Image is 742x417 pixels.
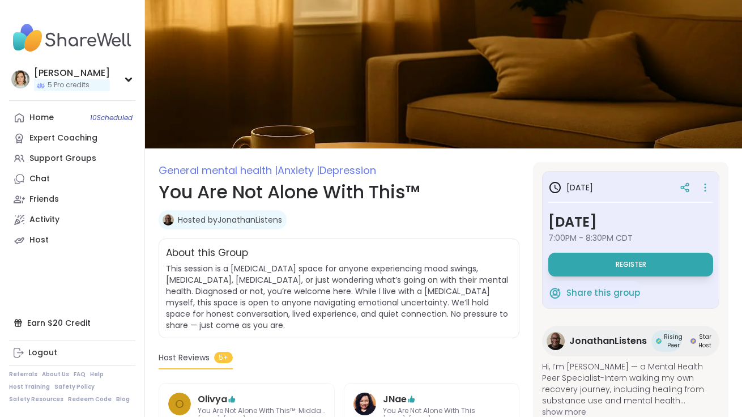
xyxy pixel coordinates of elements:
[29,214,59,225] div: Activity
[29,153,96,164] div: Support Groups
[175,395,184,412] span: O
[9,148,135,169] a: Support Groups
[90,371,104,378] a: Help
[383,393,407,406] a: JNae
[163,214,174,225] img: JonathanListens
[698,333,711,350] span: Star Host
[159,163,278,177] span: General mental health |
[68,395,112,403] a: Redeem Code
[166,263,508,331] span: This session is a [MEDICAL_DATA] space for anyone experiencing mood swings, [MEDICAL_DATA], [MEDI...
[569,334,647,348] span: JonathanListens
[566,287,640,300] span: Share this group
[166,246,248,261] h2: About this Group
[159,352,210,364] span: Host Reviews
[11,70,29,88] img: Charlie_Lovewitch
[9,128,135,148] a: Expert Coaching
[319,163,376,177] span: Depression
[656,338,662,344] img: Rising Peer
[9,383,50,391] a: Host Training
[9,210,135,230] a: Activity
[548,253,713,276] button: Register
[616,260,646,269] span: Register
[278,163,319,177] span: Anxiety |
[29,194,59,205] div: Friends
[664,333,683,350] span: Rising Peer
[42,371,69,378] a: About Us
[159,178,519,206] h1: You Are Not Alone With This™
[29,133,97,144] div: Expert Coaching
[353,393,376,415] img: JNae
[54,383,95,391] a: Safety Policy
[383,406,481,416] span: You Are Not Alone With This
[116,395,130,403] a: Blog
[198,406,325,416] span: You Are Not Alone With This™: Midday Reset
[548,212,713,232] h3: [DATE]
[9,230,135,250] a: Host
[198,393,227,406] a: Olivya
[9,108,135,128] a: Home10Scheduled
[548,281,640,305] button: Share this group
[9,395,63,403] a: Safety Resources
[690,338,696,344] img: Star Host
[9,313,135,333] div: Earn $20 Credit
[74,371,86,378] a: FAQ
[542,361,719,406] span: Hi, I’m [PERSON_NAME] — a Mental Health Peer Specialist-Intern walking my own recovery journey, i...
[548,232,713,244] span: 7:00PM - 8:30PM CDT
[28,347,57,359] div: Logout
[29,173,50,185] div: Chat
[29,235,49,246] div: Host
[29,112,54,124] div: Home
[9,189,135,210] a: Friends
[9,343,135,363] a: Logout
[547,332,565,350] img: JonathanListens
[548,181,593,194] h3: [DATE]
[542,326,719,356] a: JonathanListensJonathanListensRising PeerRising PeerStar HostStar Host
[9,169,135,189] a: Chat
[9,18,135,58] img: ShareWell Nav Logo
[90,113,133,122] span: 10 Scheduled
[548,286,562,300] img: ShareWell Logomark
[214,352,233,363] span: 5+
[178,214,282,225] a: Hosted byJonathanListens
[34,67,110,79] div: [PERSON_NAME]
[48,80,89,90] span: 5 Pro credits
[9,371,37,378] a: Referrals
